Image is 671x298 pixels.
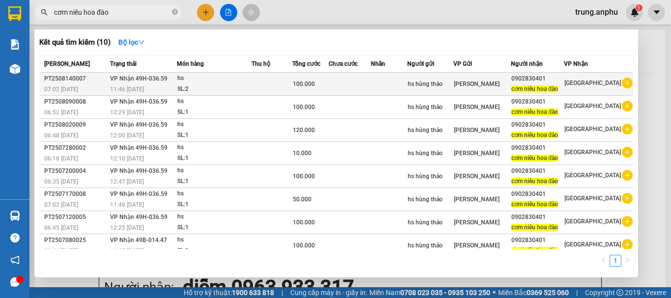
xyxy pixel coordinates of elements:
span: [PERSON_NAME] [44,60,90,67]
span: VP Nhận 49H-036.59 [110,190,168,197]
span: 06:35 [DATE] [44,178,78,185]
span: plus-circle [622,216,633,227]
div: 0902830401 [511,235,563,245]
span: 120.000 [293,127,315,134]
span: [PERSON_NAME] [454,196,500,203]
span: 100.000 [293,242,315,249]
div: SL: 2 [177,84,251,95]
span: [GEOGRAPHIC_DATA] [564,149,621,156]
div: 30.000 [92,62,195,76]
div: PT2508020009 [44,120,107,130]
button: left [598,255,610,267]
span: Thu hộ [252,60,270,67]
span: 06:48 [DATE] [44,132,78,139]
span: VP Nhận 49B-014.47 [110,237,167,244]
img: logo-vxr [8,6,21,21]
div: hs [177,212,251,222]
span: VP Nhận 49H-036.59 [110,144,168,151]
div: diễm [94,30,194,42]
div: 0963933317 [94,42,194,56]
div: PT2508090008 [44,97,107,107]
div: SL: 1 [177,130,251,141]
span: plus-circle [622,239,633,250]
span: [PERSON_NAME] [454,242,500,249]
span: plus-circle [622,78,633,88]
span: plus-circle [622,147,633,158]
span: Nhãn [371,60,385,67]
span: 06:45 [DATE] [44,224,78,231]
div: hs hùng thảo [408,125,453,135]
h3: Kết quả tìm kiếm ( 10 ) [39,37,111,48]
span: message [10,277,20,287]
button: Bộ lọcdown [111,34,153,50]
div: 0902830401 [511,143,563,153]
div: hs hùng thảo [408,102,453,112]
div: 0902830401 [511,166,563,176]
div: [GEOGRAPHIC_DATA] [94,8,194,30]
span: 06:52 [DATE] [44,109,78,116]
span: VP Nhận 49H-036.59 [110,214,168,220]
div: [PERSON_NAME] [8,8,87,30]
span: 12:00 [DATE] [110,132,144,139]
span: 14:45 [DATE] [110,247,144,254]
span: search [41,9,48,16]
span: Người gửi [407,60,434,67]
span: 11:46 [DATE] [110,86,144,93]
span: Người nhận [511,60,543,67]
span: 100.000 [293,81,315,87]
span: question-circle [10,233,20,243]
span: [GEOGRAPHIC_DATA] [564,103,621,109]
button: right [621,255,633,267]
div: hs [177,96,251,107]
span: 12:47 [DATE] [110,178,144,185]
span: 12:29 [DATE] [110,109,144,116]
span: down [138,39,145,46]
div: hs hùng thảo [408,194,453,205]
span: VP Gửi [453,60,472,67]
span: [PERSON_NAME] [454,150,500,157]
span: left [601,257,607,263]
div: 0902830401 [511,97,563,107]
span: plus-circle [622,170,633,181]
div: SL: 1 [177,199,251,210]
div: PT2507120005 [44,212,107,222]
span: 100.000 [293,104,315,110]
span: [PERSON_NAME] [454,219,500,226]
li: Previous Page [598,255,610,267]
div: PT2507200004 [44,166,107,176]
div: hs [177,119,251,130]
span: [GEOGRAPHIC_DATA] [564,195,621,202]
span: Trạng thái [110,60,137,67]
div: SL: 1 [177,153,251,164]
span: 11:48 [DATE] [110,201,144,208]
div: hs [177,165,251,176]
div: hs hùng thảo [408,217,453,228]
img: solution-icon [10,39,20,50]
span: VP Nhận 49H-036.59 [110,98,168,105]
span: plus-circle [622,101,633,111]
span: [GEOGRAPHIC_DATA] [564,218,621,225]
span: Gửi: [8,8,24,19]
span: VP Nhận 49H-036.59 [110,121,168,128]
div: 0902830401 [511,189,563,199]
span: [GEOGRAPHIC_DATA] [564,241,621,248]
strong: Bộ lọc [118,38,145,46]
span: right [624,257,630,263]
div: 0902830401 [511,212,563,222]
span: 12:25 [DATE] [110,224,144,231]
div: hs [177,73,251,84]
span: CHƯA CƯỚC : [92,64,149,75]
span: cơm niêu hoa đào [511,178,558,185]
div: PT2507170008 [44,189,107,199]
div: hs [177,235,251,245]
div: SL: 1 [177,222,251,233]
div: hs [177,142,251,153]
li: Next Page [621,255,633,267]
div: hs hùng thảo [408,79,453,89]
div: SL: 1 [177,176,251,187]
span: cơm niêu hoa đào [511,132,558,138]
img: warehouse-icon [10,211,20,221]
span: Chưa cước [329,60,358,67]
div: SL: 1 [177,107,251,118]
div: SL: 1 [177,245,251,256]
